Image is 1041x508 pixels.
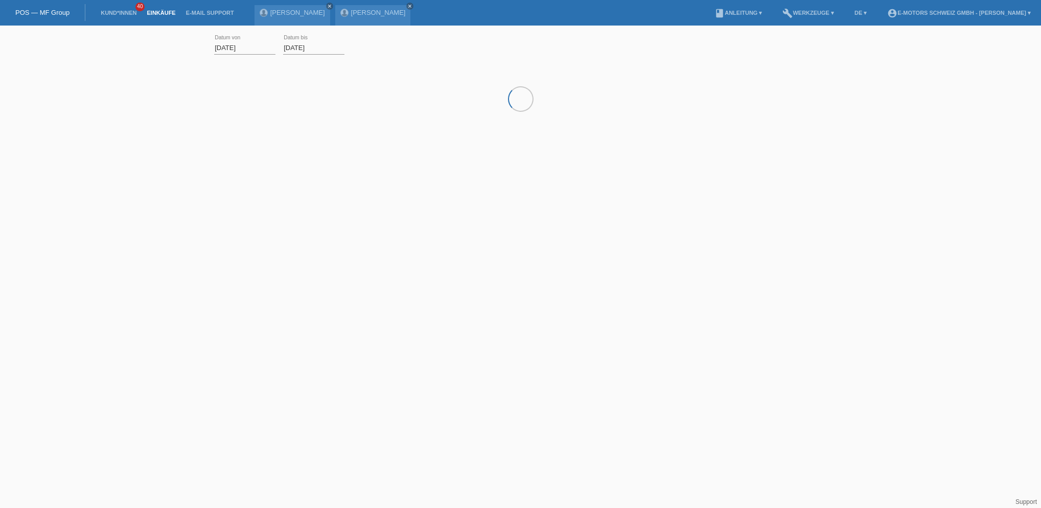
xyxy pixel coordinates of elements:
[407,4,412,9] i: close
[777,10,839,16] a: buildWerkzeuge ▾
[709,10,767,16] a: bookAnleitung ▾
[326,3,333,10] a: close
[181,10,239,16] a: E-Mail Support
[782,8,793,18] i: build
[849,10,872,16] a: DE ▾
[15,9,70,16] a: POS — MF Group
[142,10,180,16] a: Einkäufe
[96,10,142,16] a: Kund*innen
[882,10,1036,16] a: account_circleE-Motors Schweiz GmbH - [PERSON_NAME] ▾
[406,3,413,10] a: close
[714,8,725,18] i: book
[327,4,332,9] i: close
[887,8,897,18] i: account_circle
[1015,498,1037,505] a: Support
[270,9,325,16] a: [PERSON_NAME]
[351,9,406,16] a: [PERSON_NAME]
[135,3,145,11] span: 40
